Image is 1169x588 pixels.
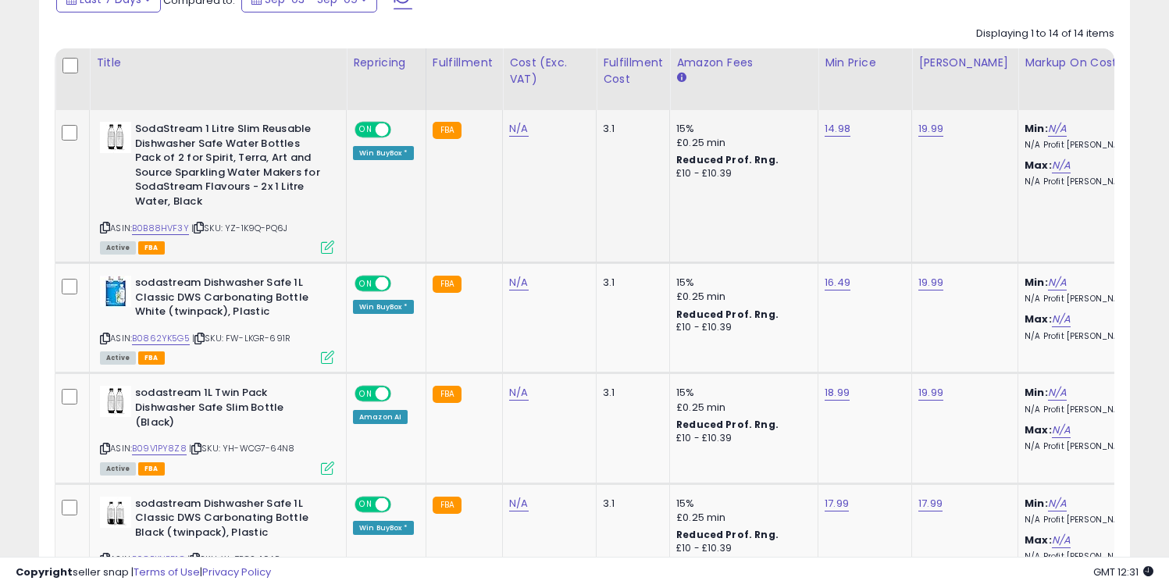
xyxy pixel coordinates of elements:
[1048,275,1067,290] a: N/A
[353,521,414,535] div: Win BuyBox *
[16,565,271,580] div: seller snap | |
[389,277,414,290] span: OFF
[100,351,136,365] span: All listings currently available for purchase on Amazon
[135,276,325,323] b: sodastream Dishwasher Safe 1L Classic DWS Carbonating Bottle White (twinpack), Plastic
[132,222,189,235] a: B0B88HVF3Y
[1025,404,1154,415] p: N/A Profit [PERSON_NAME]
[1048,121,1067,137] a: N/A
[676,418,779,431] b: Reduced Prof. Rng.
[191,222,287,234] span: | SKU: YZ-1K9Q-PQ6J
[100,122,334,252] div: ASIN:
[1025,331,1154,342] p: N/A Profit [PERSON_NAME]
[676,308,779,321] b: Reduced Prof. Rng.
[100,462,136,476] span: All listings currently available for purchase on Amazon
[1052,533,1071,548] a: N/A
[100,497,131,528] img: 41QCwU74GuL._SL40_.jpg
[100,386,334,472] div: ASIN:
[676,276,806,290] div: 15%
[676,71,686,85] small: Amazon Fees.
[509,275,528,290] a: N/A
[389,497,414,511] span: OFF
[1052,158,1071,173] a: N/A
[433,276,462,293] small: FBA
[135,122,325,212] b: SodaStream 1 Litre Slim Reusable Dishwasher Safe Water Bottles Pack of 2 for Spirit, Terra, Art a...
[1048,496,1067,511] a: N/A
[138,462,165,476] span: FBA
[1025,385,1048,400] b: Min:
[202,565,271,579] a: Privacy Policy
[132,332,190,345] a: B0862YK5G5
[918,275,943,290] a: 19.99
[825,385,850,401] a: 18.99
[1025,515,1154,526] p: N/A Profit [PERSON_NAME]
[1025,55,1160,71] div: Markup on Cost
[825,275,850,290] a: 16.49
[918,121,943,137] a: 19.99
[676,401,806,415] div: £0.25 min
[100,276,131,307] img: 41O-qeJR-yL._SL40_.jpg
[676,136,806,150] div: £0.25 min
[1025,176,1154,187] p: N/A Profit [PERSON_NAME]
[1025,140,1154,151] p: N/A Profit [PERSON_NAME]
[1052,312,1071,327] a: N/A
[433,55,496,71] div: Fulfillment
[918,55,1011,71] div: [PERSON_NAME]
[918,385,943,401] a: 19.99
[603,276,658,290] div: 3.1
[433,122,462,139] small: FBA
[825,55,905,71] div: Min Price
[509,121,528,137] a: N/A
[132,442,187,455] a: B09V1PY8Z8
[603,55,663,87] div: Fulfillment Cost
[135,497,325,544] b: sodastream Dishwasher Safe 1L Classic DWS Carbonating Bottle Black (twinpack), Plastic
[100,386,131,417] img: 41AkzH+FrGL._SL40_.jpg
[433,497,462,514] small: FBA
[676,321,806,334] div: £10 - £10.39
[96,55,340,71] div: Title
[676,511,806,525] div: £0.25 min
[676,497,806,511] div: 15%
[825,121,850,137] a: 14.98
[389,123,414,137] span: OFF
[192,332,290,344] span: | SKU: FW-LKGR-691R
[433,386,462,403] small: FBA
[1025,441,1154,452] p: N/A Profit [PERSON_NAME]
[1025,422,1052,437] b: Max:
[676,122,806,136] div: 15%
[509,385,528,401] a: N/A
[676,290,806,304] div: £0.25 min
[1025,275,1048,290] b: Min:
[353,410,408,424] div: Amazon AI
[189,442,294,454] span: | SKU: YH-WCG7-64N8
[676,386,806,400] div: 15%
[1025,158,1052,173] b: Max:
[100,241,136,255] span: All listings currently available for purchase on Amazon
[353,146,414,160] div: Win BuyBox *
[1048,385,1067,401] a: N/A
[356,497,376,511] span: ON
[676,153,779,166] b: Reduced Prof. Rng.
[100,276,334,362] div: ASIN:
[676,432,806,445] div: £10 - £10.39
[1025,496,1048,511] b: Min:
[135,386,325,433] b: sodastream 1L Twin Pack Dishwasher Safe Slim Bottle (Black)
[603,497,658,511] div: 3.1
[1025,533,1052,547] b: Max:
[603,122,658,136] div: 3.1
[676,55,811,71] div: Amazon Fees
[356,387,376,401] span: ON
[509,496,528,511] a: N/A
[1025,294,1154,305] p: N/A Profit [PERSON_NAME]
[353,55,419,71] div: Repricing
[1025,121,1048,136] b: Min:
[1025,312,1052,326] b: Max:
[676,167,806,180] div: £10 - £10.39
[918,496,943,511] a: 17.99
[976,27,1114,41] div: Displaying 1 to 14 of 14 items
[353,300,414,314] div: Win BuyBox *
[138,351,165,365] span: FBA
[16,565,73,579] strong: Copyright
[1052,422,1071,438] a: N/A
[509,55,590,87] div: Cost (Exc. VAT)
[134,565,200,579] a: Terms of Use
